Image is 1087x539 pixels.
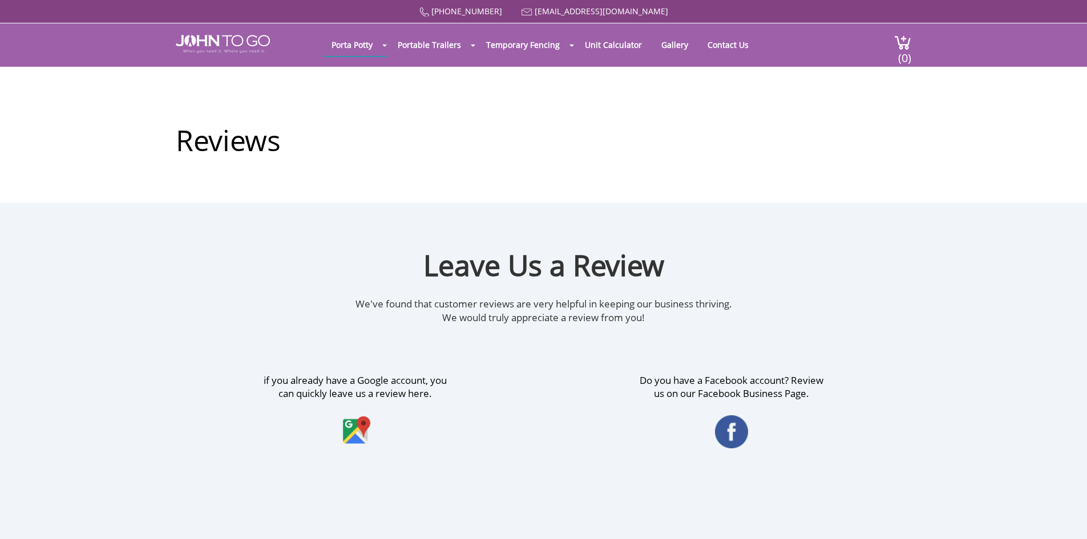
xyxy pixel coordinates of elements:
img: Facebook [715,400,748,448]
h1: Reviews [176,78,911,160]
img: cart a [894,35,911,50]
a: Portable Trailers [389,34,470,56]
a: Do you have a Facebook account? Reviewus on our Facebook Business Page. [552,374,912,448]
img: Google [339,400,372,448]
img: JOHN to go [176,35,270,53]
a: [EMAIL_ADDRESS][DOMAIN_NAME] [535,6,668,17]
span: (0) [898,41,911,66]
a: Porta Potty [323,34,381,56]
a: [PHONE_NUMBER] [431,6,502,17]
a: Unit Calculator [576,34,650,56]
img: Call [419,7,429,17]
a: Gallery [653,34,697,56]
a: Contact Us [699,34,757,56]
a: if you already have a Google account, youcan quickly leave us a review here. [176,374,535,448]
a: Temporary Fencing [478,34,568,56]
img: Mail [522,9,532,16]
